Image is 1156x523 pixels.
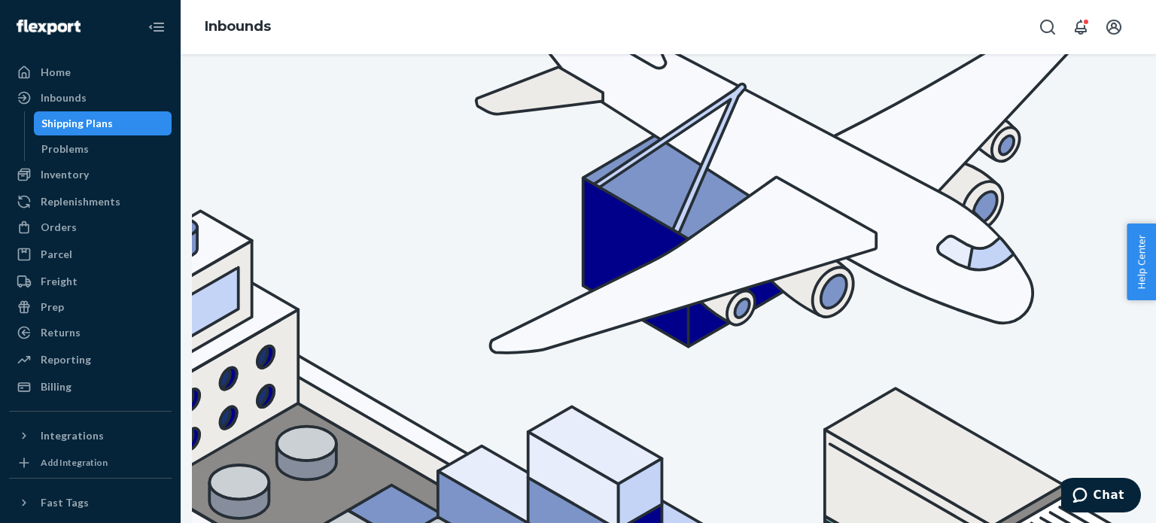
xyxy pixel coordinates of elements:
[41,456,108,469] div: Add Integration
[17,20,81,35] img: Flexport logo
[41,428,104,443] div: Integrations
[41,495,89,510] div: Fast Tags
[9,86,172,110] a: Inbounds
[41,116,113,131] div: Shipping Plans
[141,12,172,42] button: Close Navigation
[9,60,172,84] a: Home
[41,194,120,209] div: Replenishments
[34,137,172,161] a: Problems
[9,454,172,472] a: Add Integration
[41,379,71,394] div: Billing
[9,375,172,399] a: Billing
[9,215,172,239] a: Orders
[9,491,172,515] button: Fast Tags
[9,190,172,214] a: Replenishments
[41,65,71,80] div: Home
[9,295,172,319] a: Prep
[34,111,172,135] a: Shipping Plans
[41,167,89,182] div: Inventory
[9,269,172,293] a: Freight
[1033,12,1063,42] button: Open Search Box
[41,247,72,262] div: Parcel
[41,352,91,367] div: Reporting
[205,18,271,35] a: Inbounds
[9,424,172,448] button: Integrations
[1061,478,1141,515] iframe: Opens a widget where you can chat to one of our agents
[1099,12,1129,42] button: Open account menu
[1066,12,1096,42] button: Open notifications
[41,141,89,157] div: Problems
[41,90,87,105] div: Inbounds
[193,5,283,49] ol: breadcrumbs
[41,220,77,235] div: Orders
[41,325,81,340] div: Returns
[9,348,172,372] a: Reporting
[9,242,172,266] a: Parcel
[41,274,78,289] div: Freight
[41,300,64,315] div: Prep
[1127,223,1156,300] button: Help Center
[9,163,172,187] a: Inventory
[9,321,172,345] a: Returns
